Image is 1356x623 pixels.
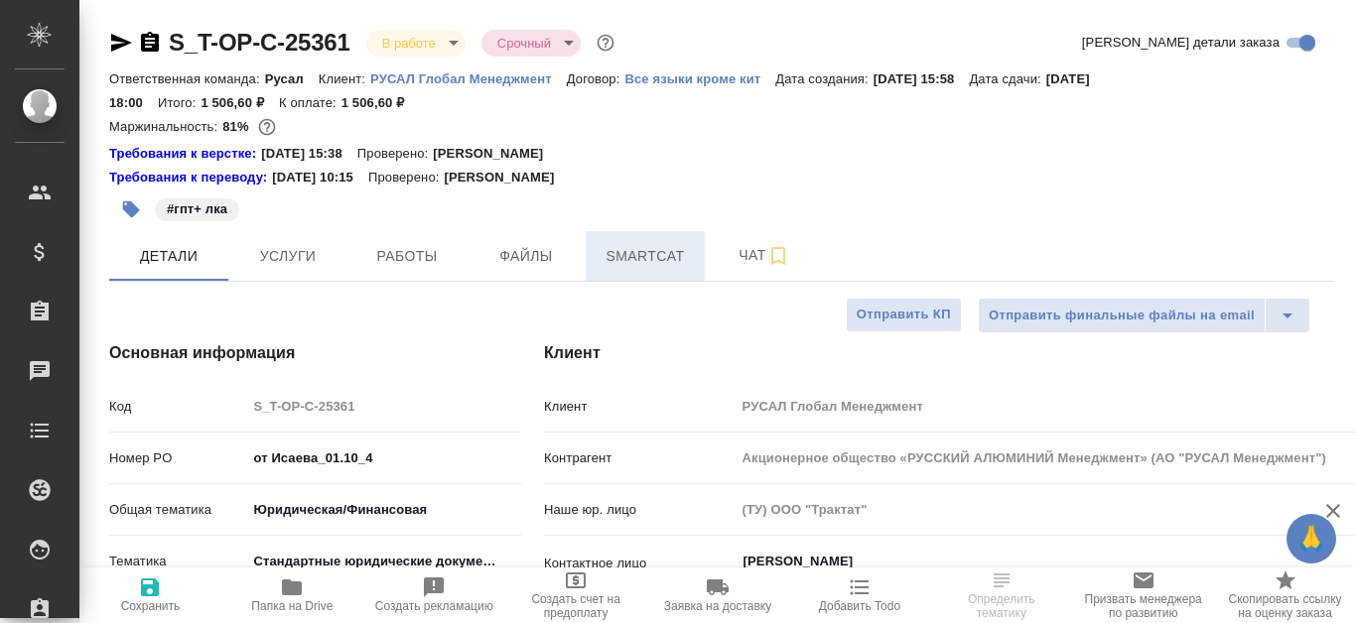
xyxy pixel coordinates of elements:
[109,552,246,571] p: Тематика
[624,69,775,86] a: Все языки кроме кит
[517,592,635,620] span: Создать счет на предоплату
[169,29,350,56] a: S_T-OP-C-25361
[357,144,434,164] p: Проверено:
[109,119,222,134] p: Маржинальность:
[109,187,153,231] button: Добавить тэг
[624,71,775,86] p: Все языки кроме кит
[1294,518,1328,560] span: 🙏
[978,298,1266,333] button: Отправить финальные файлы на email
[158,95,201,110] p: Итого:
[261,144,357,164] p: [DATE] 15:38
[109,500,246,520] p: Общая тематика
[598,244,693,269] span: Smartcat
[969,71,1045,86] p: Дата сдачи:
[544,500,736,520] p: Наше юр. лицо
[246,443,521,472] input: ✎ Введи что-нибудь
[942,592,1060,620] span: Определить тематику
[819,599,900,613] span: Добавить Todo
[846,298,962,332] button: Отправить КП
[341,95,420,110] p: 1 506,60 ₽
[222,119,253,134] p: 81%
[376,35,442,52] button: В работе
[478,244,574,269] span: Файлы
[647,567,789,623] button: Заявка на доставку
[221,567,363,623] button: Папка на Drive
[319,71,370,86] p: Клиент:
[366,30,466,57] div: В работе
[368,168,445,187] p: Проверено:
[109,168,272,187] a: Требования к переводу:
[359,244,455,269] span: Работы
[109,341,465,365] h4: Основная информация
[664,599,771,613] span: Заявка на доставку
[874,71,970,86] p: [DATE] 15:58
[1084,592,1202,620] span: Призвать менеджера по развитию
[363,567,505,623] button: Создать рекламацию
[1214,567,1356,623] button: Скопировать ссылку на оценку заказа
[857,304,951,326] span: Отправить КП
[1072,567,1214,623] button: Призвать менеджера по развитию
[978,298,1310,333] div: split button
[567,71,625,86] p: Договор:
[788,567,930,623] button: Добавить Todo
[544,341,1334,365] h4: Клиент
[254,114,280,140] button: 236.00 RUB;
[593,30,618,56] button: Доп статусы указывают на важность/срочность заказа
[989,305,1255,327] span: Отправить финальные файлы на email
[109,448,246,468] p: Номер PO
[433,144,558,164] p: [PERSON_NAME]
[109,397,246,417] p: Код
[444,168,569,187] p: [PERSON_NAME]
[775,71,873,86] p: Дата создания:
[481,30,581,57] div: В работе
[121,599,181,613] span: Сохранить
[265,71,319,86] p: Русал
[109,144,261,164] div: Нажми, чтобы открыть папку с инструкцией
[544,554,736,573] p: Контактное лицо
[370,69,567,86] a: РУСАЛ Глобал Менеджмент
[272,168,368,187] p: [DATE] 10:15
[370,71,567,86] p: РУСАЛ Глобал Менеджмент
[544,397,736,417] p: Клиент
[544,448,736,468] p: Контрагент
[121,244,216,269] span: Детали
[246,392,521,421] input: Пустое поле
[246,545,521,578] div: Стандартные юридические документы, договоры, уставы
[1226,592,1344,620] span: Скопировать ссылку на оценку заказа
[109,144,261,164] a: Требования к верстке:
[138,31,162,55] button: Скопировать ссылку
[167,199,227,219] p: #гпт+ лка
[717,243,812,268] span: Чат
[251,599,333,613] span: Папка на Drive
[79,567,221,623] button: Сохранить
[109,31,133,55] button: Скопировать ссылку для ЯМессенджера
[375,599,493,613] span: Создать рекламацию
[246,493,521,527] div: Юридическая/Финансовая
[766,244,790,268] svg: Подписаться
[930,567,1072,623] button: Определить тематику
[153,199,241,216] span: гпт+ лка
[279,95,341,110] p: К оплате:
[1287,514,1336,563] button: 🙏
[1082,33,1280,53] span: [PERSON_NAME] детали заказа
[505,567,647,623] button: Создать счет на предоплату
[201,95,279,110] p: 1 506,60 ₽
[491,35,557,52] button: Срочный
[109,168,272,187] div: Нажми, чтобы открыть папку с инструкцией
[109,71,265,86] p: Ответственная команда:
[240,244,336,269] span: Услуги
